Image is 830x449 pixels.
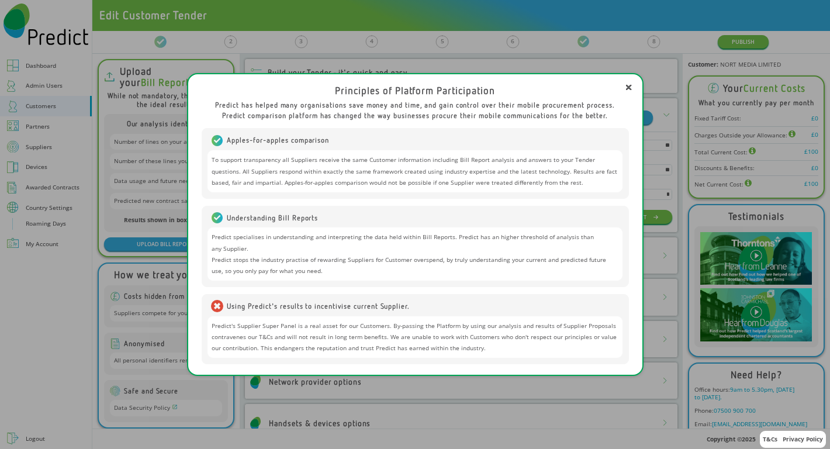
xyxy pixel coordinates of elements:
[211,134,622,147] div: Apples-for-apples comparison
[207,316,622,358] div: Predict's Supplier Super Panel is a real asset for our Customers. By-passing the Platform by usin...
[211,212,622,224] div: Understanding Bill Reports
[783,435,823,443] a: Privacy Policy
[763,435,777,443] a: T&Cs
[202,100,629,121] div: Predict has helped many organisations save money and time, and gain control over their mobile pro...
[207,227,622,281] div: Predict specialises in understanding and interpreting the data held within Bill Reports. Predict ...
[207,150,622,192] div: To support transparency all Suppliers receive the same Customer information including Bill Report...
[211,300,622,312] div: Using Predict's results to incentivise current Supplier.
[335,85,495,96] div: Principles of Platform Participation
